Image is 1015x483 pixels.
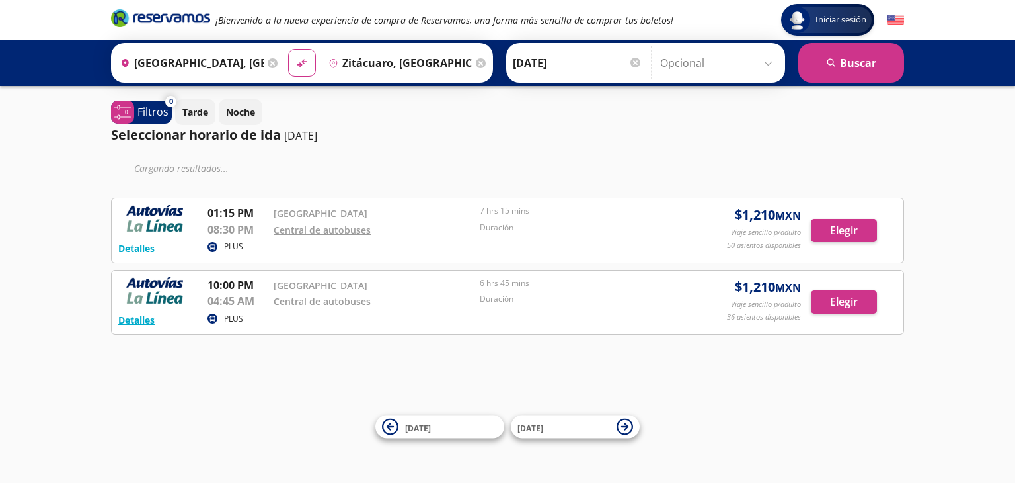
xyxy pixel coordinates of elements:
[811,290,877,314] button: Elegir
[284,128,317,144] p: [DATE]
[111,8,210,28] i: Brand Logo
[224,241,243,253] p: PLUS
[660,46,778,79] input: Opcional
[137,104,169,120] p: Filtros
[323,46,472,79] input: Buscar Destino
[798,43,904,83] button: Buscar
[811,219,877,242] button: Elegir
[513,46,642,79] input: Elegir Fecha
[118,313,155,327] button: Detalles
[111,125,281,145] p: Seleccionar horario de ida
[207,293,267,309] p: 04:45 AM
[207,222,267,238] p: 08:30 PM
[517,422,543,433] span: [DATE]
[775,208,801,223] small: MXN
[735,205,801,225] span: $ 1,210
[735,277,801,297] span: $ 1,210
[405,422,431,433] span: [DATE]
[375,416,504,439] button: [DATE]
[207,277,267,293] p: 10:00 PM
[775,281,801,295] small: MXN
[731,227,801,238] p: Viaje sencillo p/adulto
[224,313,243,325] p: PLUS
[727,312,801,323] p: 36 asientos disponibles
[111,101,172,124] button: 0Filtros
[175,99,215,125] button: Tarde
[887,12,904,28] button: English
[274,224,371,236] a: Central de autobuses
[480,222,679,234] p: Duración
[134,162,229,175] em: Cargando resultados ...
[274,207,367,220] a: [GEOGRAPHIC_DATA]
[274,279,367,292] a: [GEOGRAPHIC_DATA]
[810,13,872,26] span: Iniciar sesión
[480,277,679,289] p: 6 hrs 45 mins
[111,8,210,32] a: Brand Logo
[480,205,679,217] p: 7 hrs 15 mins
[115,46,264,79] input: Buscar Origen
[480,293,679,305] p: Duración
[226,105,255,119] p: Noche
[182,105,208,119] p: Tarde
[207,205,267,221] p: 01:15 PM
[118,205,191,232] img: RESERVAMOS
[118,241,155,255] button: Detalles
[731,299,801,310] p: Viaje sencillo p/adulto
[118,277,191,304] img: RESERVAMOS
[169,96,173,107] span: 0
[219,99,262,125] button: Noche
[215,14,673,26] em: ¡Bienvenido a la nueva experiencia de compra de Reservamos, una forma más sencilla de comprar tus...
[511,416,640,439] button: [DATE]
[274,295,371,308] a: Central de autobuses
[727,240,801,251] p: 50 asientos disponibles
